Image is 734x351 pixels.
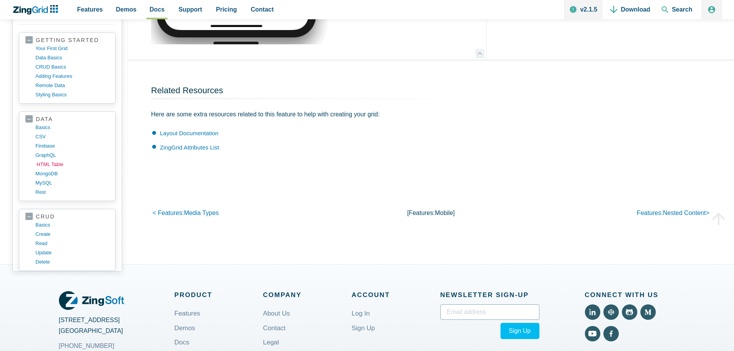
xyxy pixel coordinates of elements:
[352,319,375,337] a: Sign Up
[35,81,109,90] a: remote data
[35,169,109,178] a: MongoDB
[35,188,109,197] a: rest
[59,315,175,351] address: [STREET_ADDRESS] [GEOGRAPHIC_DATA]
[35,141,109,151] a: firebase
[35,178,109,188] a: MySQL
[35,239,109,248] a: read
[116,4,136,15] span: Demos
[175,304,200,322] a: Features
[35,62,109,72] a: CRUD basics
[35,72,109,81] a: adding features
[35,248,109,257] a: update
[622,304,637,320] a: View Github (External)
[585,289,675,301] span: Connect With Us
[440,304,539,320] input: Email address
[338,208,524,218] p: [features: ]
[59,341,114,351] a: [PHONE_NUMBER]
[35,220,109,230] a: basics
[216,4,237,15] span: Pricing
[35,123,109,132] a: basics
[251,4,274,15] span: Contact
[585,326,600,341] a: View YouTube (External)
[77,4,103,15] span: Features
[151,109,474,119] p: Here are some extra resources related to this feature to help with creating your grid:
[25,37,109,44] a: getting started
[35,53,109,62] a: data basics
[352,289,440,301] span: Account
[35,230,109,239] a: create
[160,144,219,151] a: ZingGrid Attributes List
[35,151,109,160] a: GraphQL
[35,44,109,53] a: your first grid
[263,289,352,301] span: Company
[440,289,539,301] span: Newsletter Sign‑up
[35,132,109,141] a: CSV
[37,160,110,169] a: HTML table
[175,289,263,301] span: Product
[35,257,109,267] a: delete
[603,326,619,341] a: View Facebook (External)
[637,210,709,216] a: features:nested content>
[435,210,453,216] span: mobile
[263,319,286,337] a: Contact
[585,304,600,320] a: View LinkedIn (External)
[25,213,109,220] a: crud
[184,210,218,216] span: media types
[25,116,109,123] a: data
[153,210,219,216] a: < features:media types
[59,289,124,312] a: ZingGrid Logo
[640,304,656,320] a: View Medium (External)
[352,304,370,322] a: Log In
[263,304,290,322] a: About Us
[160,130,218,136] a: Layout Documentation
[603,304,619,320] a: View Code Pen (External)
[501,323,539,339] button: Sign Up
[178,4,202,15] span: Support
[35,90,109,99] a: styling basics
[151,86,223,95] a: Related Resources
[12,5,62,15] a: ZingChart Logo. Click to return to the homepage
[663,210,705,216] span: nested content
[149,4,165,15] span: Docs
[175,319,195,337] a: Demos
